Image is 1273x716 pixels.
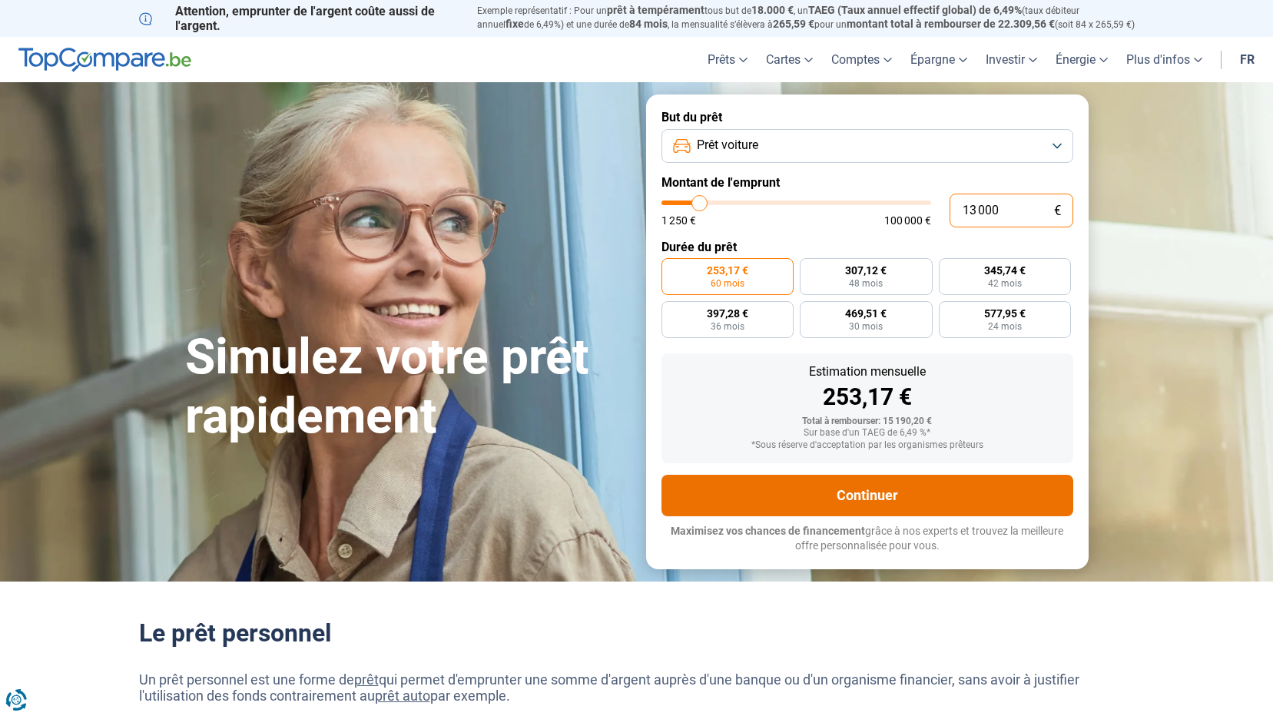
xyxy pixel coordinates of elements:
[185,328,628,446] h1: Simulez votre prêt rapidement
[375,688,430,704] a: prêt auto
[697,137,758,154] span: Prêt voiture
[707,265,748,276] span: 253,17 €
[976,37,1046,82] a: Investir
[1117,37,1212,82] a: Plus d'infos
[1046,37,1117,82] a: Énergie
[845,265,887,276] span: 307,12 €
[674,428,1061,439] div: Sur base d'un TAEG de 6,49 %*
[506,18,524,30] span: fixe
[988,279,1022,288] span: 42 mois
[674,366,1061,378] div: Estimation mensuelle
[139,671,1135,704] p: Un prêt personnel est une forme de qui permet d'emprunter une somme d'argent auprès d'une banque ...
[139,4,459,33] p: Attention, emprunter de l'argent coûte aussi de l'argent.
[773,18,814,30] span: 265,59 €
[1231,37,1264,82] a: fr
[984,308,1026,319] span: 577,95 €
[139,618,1135,648] h2: Le prêt personnel
[847,18,1055,30] span: montant total à rembourser de 22.309,56 €
[671,525,865,537] span: Maximisez vos chances de financement
[711,322,744,331] span: 36 mois
[661,240,1073,254] label: Durée du prêt
[849,322,883,331] span: 30 mois
[901,37,976,82] a: Épargne
[661,175,1073,190] label: Montant de l'emprunt
[354,671,379,688] a: prêt
[661,524,1073,554] p: grâce à nos experts et trouvez la meilleure offre personnalisée pour vous.
[984,265,1026,276] span: 345,74 €
[849,279,883,288] span: 48 mois
[629,18,668,30] span: 84 mois
[698,37,757,82] a: Prêts
[674,386,1061,409] div: 253,17 €
[661,475,1073,516] button: Continuer
[18,48,191,72] img: TopCompare
[808,4,1022,16] span: TAEG (Taux annuel effectif global) de 6,49%
[707,308,748,319] span: 397,28 €
[1054,204,1061,217] span: €
[884,215,931,226] span: 100 000 €
[661,129,1073,163] button: Prêt voiture
[757,37,822,82] a: Cartes
[845,308,887,319] span: 469,51 €
[477,4,1135,31] p: Exemple représentatif : Pour un tous but de , un (taux débiteur annuel de 6,49%) et une durée de ...
[674,440,1061,451] div: *Sous réserve d'acceptation par les organismes prêteurs
[711,279,744,288] span: 60 mois
[822,37,901,82] a: Comptes
[674,416,1061,427] div: Total à rembourser: 15 190,20 €
[751,4,794,16] span: 18.000 €
[988,322,1022,331] span: 24 mois
[607,4,704,16] span: prêt à tempérament
[661,110,1073,124] label: But du prêt
[661,215,696,226] span: 1 250 €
